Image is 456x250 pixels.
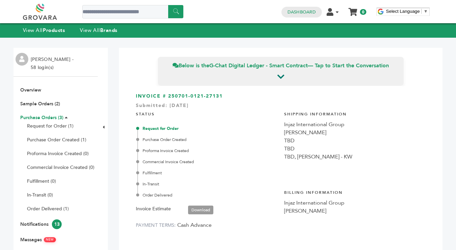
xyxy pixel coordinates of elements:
span: Select Language [386,9,420,14]
div: [PERSON_NAME] [284,129,426,137]
a: View AllBrands [80,27,118,34]
span: Cash Advance [177,221,212,229]
strong: Brands [100,27,118,34]
a: Overview [20,87,41,93]
span: 13 [52,219,62,229]
a: Commercial Invoice Created (0) [27,164,94,171]
div: Purchase Order Created [138,137,277,143]
div: Order Delivered [138,192,277,198]
a: Request for Order (1) [27,123,73,129]
img: profile.png [16,53,28,66]
strong: G-Chat Digital Ledger - Smart Contract [209,62,308,69]
a: Purchase Orders (3) [20,114,63,121]
li: [PERSON_NAME] - 58 login(s) [31,56,75,72]
div: Request for Order [138,126,277,132]
h4: Billing Information [284,185,426,199]
h3: INVOICE # 250701-0121-27131 [136,93,426,100]
a: In-Transit (0) [27,192,53,198]
a: View AllProducts [23,27,65,34]
div: Injaz International Group [284,120,426,129]
a: Proforma Invoice Created (0) [27,150,89,157]
span: Below is the — Tap to Start the Conversation [173,62,389,69]
span: ▼ [423,9,428,14]
div: Fulfillment [138,170,277,176]
label: Invoice Estimate [136,205,171,213]
span: NEW [44,237,56,242]
a: Select Language​ [386,9,428,14]
div: [PERSON_NAME] [284,207,426,215]
div: TBD [284,145,426,153]
span: 0 [360,9,366,15]
h4: STATUS [136,106,277,120]
div: TBD [284,137,426,145]
a: Sample Orders (2) [20,101,60,107]
input: Search a product or brand... [82,5,183,19]
a: Fulfillment (0) [27,178,56,184]
a: MessagesNEW [20,237,56,243]
div: Submitted: [DATE] [136,102,426,112]
div: TBD, [PERSON_NAME] - KW [284,153,426,161]
strong: Products [43,27,65,34]
div: Proforma Invoice Created [138,148,277,154]
a: My Cart [349,6,357,13]
h4: Shipping Information [284,106,426,120]
div: In-Transit [138,181,277,187]
label: PAYMENT TERMS: [136,222,176,228]
div: Injaz International Group [284,199,426,207]
a: Dashboard [287,9,316,15]
a: Notifications13 [20,221,62,227]
div: Commercial Invoice Created [138,159,277,165]
a: Order Delivered (1) [27,206,69,212]
a: Purchase Order Created (1) [27,137,86,143]
a: Download [188,206,213,214]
